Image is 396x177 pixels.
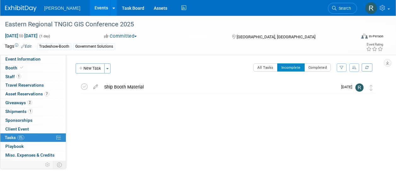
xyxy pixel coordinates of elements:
[5,56,41,62] span: Event Information
[16,74,21,79] span: 1
[0,125,66,133] a: Client Event
[5,144,24,149] span: Playbook
[20,66,23,69] i: Booth reservation complete
[5,33,38,39] span: [DATE] [DATE]
[355,83,364,92] img: Rebecca Deis
[28,109,33,114] span: 1
[27,100,32,105] span: 2
[0,133,66,142] a: Tasks0%
[0,107,66,116] a: Shipments1
[0,81,66,89] a: Travel Reservations
[5,135,24,140] span: Tasks
[73,43,115,50] div: Government Solutions
[5,153,55,158] span: Misc. Expenses & Credits
[369,34,383,39] div: In-Person
[5,100,32,105] span: Giveaways
[39,34,50,38] span: (1 day)
[0,99,66,107] a: Giveaways2
[42,161,53,169] td: Personalize Event Tab Strip
[0,116,66,125] a: Sponsorships
[5,109,33,114] span: Shipments
[17,135,24,140] span: 0%
[5,118,32,123] span: Sponsorships
[328,3,357,14] a: Search
[5,74,21,79] span: Staff
[370,85,373,91] i: Move task
[253,63,278,72] button: All Tasks
[53,161,66,169] td: Toggle Event Tabs
[0,151,66,159] a: Misc. Expenses & Credits
[90,84,101,90] a: edit
[3,19,351,30] div: Eastern Regional TNGIC GIS Conference 2025
[0,142,66,151] a: Playbook
[0,55,66,63] a: Event Information
[5,126,29,131] span: Client Event
[362,63,372,72] a: Refresh
[44,92,49,96] span: 7
[37,43,71,50] div: Tradeshow-Booth
[341,85,355,89] span: [DATE]
[0,72,66,81] a: Staff1
[304,63,331,72] button: Completed
[44,6,80,11] span: [PERSON_NAME]
[5,91,49,96] span: Asset Reservations
[5,83,44,88] span: Travel Reservations
[5,65,25,70] span: Booth
[0,64,66,72] a: Booth
[21,44,32,49] a: Edit
[76,63,105,73] button: New Task
[5,43,32,50] td: Tags
[277,63,305,72] button: Incomplete
[336,6,351,11] span: Search
[361,34,368,39] img: Format-Inperson.png
[365,2,377,14] img: Rebecca Deis
[237,35,315,39] span: [GEOGRAPHIC_DATA], [GEOGRAPHIC_DATA]
[0,90,66,98] a: Asset Reservations7
[5,5,37,12] img: ExhibitDay
[366,43,383,46] div: Event Rating
[102,33,139,40] button: Committed
[18,33,24,38] span: to
[101,82,337,92] div: Ship Booth Material
[328,33,383,42] div: Event Format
